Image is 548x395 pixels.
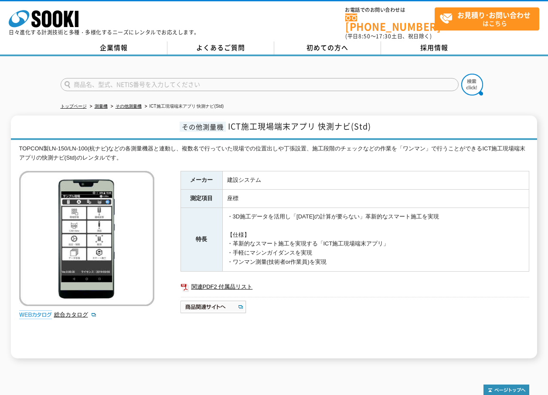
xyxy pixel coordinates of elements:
[222,190,529,208] td: 座標
[61,104,87,109] a: トップページ
[274,41,381,54] a: 初めての方へ
[180,300,247,314] img: 商品関連サイトへ
[222,208,529,272] td: ・3D施工データを活用し「[DATE]の計算が要らない」革新的なスマート施工を実現 【仕様】 ・革新的なスマート施工を実現する「ICT施工現場端末アプリ」 ・手軽にマシンガイダンスを実現 ・ワン...
[9,30,200,35] p: 日々進化する計測技術と多種・多様化するニーズにレンタルでお応えします。
[345,32,432,40] span: (平日 ～ 土日、祝日除く)
[222,171,529,190] td: 建設システム
[358,32,371,40] span: 8:50
[116,104,142,109] a: その他測量機
[54,311,97,318] a: 総合カタログ
[180,281,529,293] a: 関連PDF2 付属品リスト
[19,310,52,319] img: webカタログ
[180,171,222,190] th: メーカー
[61,78,459,91] input: 商品名、型式、NETIS番号を入力してください
[376,32,391,40] span: 17:30
[306,43,348,52] span: 初めての方へ
[61,41,167,54] a: 企業情報
[95,104,108,109] a: 測量機
[180,208,222,272] th: 特長
[180,122,226,132] span: その他測量機
[381,41,488,54] a: 採用情報
[439,8,539,30] span: はこちら
[435,7,539,31] a: お見積り･お問い合わせはこちら
[143,102,224,111] li: ICT施工現場端末アプリ 快測ナビ(Std)
[19,171,154,306] img: ICT施工現場端末アプリ 快測ナビ(Std)
[180,190,222,208] th: 測定項目
[457,10,531,20] strong: お見積り･お問い合わせ
[228,120,371,132] span: ICT施工現場端末アプリ 快測ナビ(Std)
[345,7,435,13] span: お電話でのお問い合わせは
[345,14,435,31] a: [PHONE_NUMBER]
[461,74,483,95] img: btn_search.png
[19,144,529,163] div: TOPCON製LN-150/LN-100(杭ナビ)などの各測量機器と連動し、複数名で行っていた現場での位置出しや丁張設置、施工段階のチェックなどの作業を「ワンマン」で行うことができるICT施工現...
[167,41,274,54] a: よくあるご質問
